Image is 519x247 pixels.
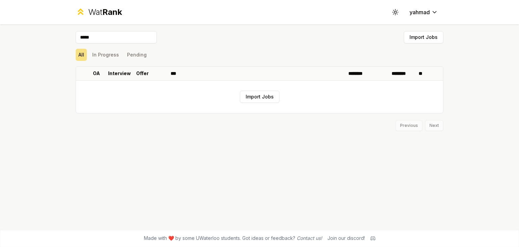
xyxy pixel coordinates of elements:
[90,49,122,61] button: In Progress
[108,70,131,77] p: Interview
[404,31,443,43] button: Import Jobs
[297,235,322,241] a: Contact us!
[240,91,279,103] button: Import Jobs
[404,6,443,18] button: yahmad
[144,235,322,242] span: Made with ❤️ by some UWaterloo students. Got ideas or feedback?
[124,49,149,61] button: Pending
[76,49,87,61] button: All
[410,8,430,16] span: yahmad
[93,70,100,77] p: OA
[327,235,365,242] div: Join our discord!
[102,7,122,17] span: Rank
[136,70,149,77] p: Offer
[76,7,122,18] a: WatRank
[88,7,122,18] div: Wat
